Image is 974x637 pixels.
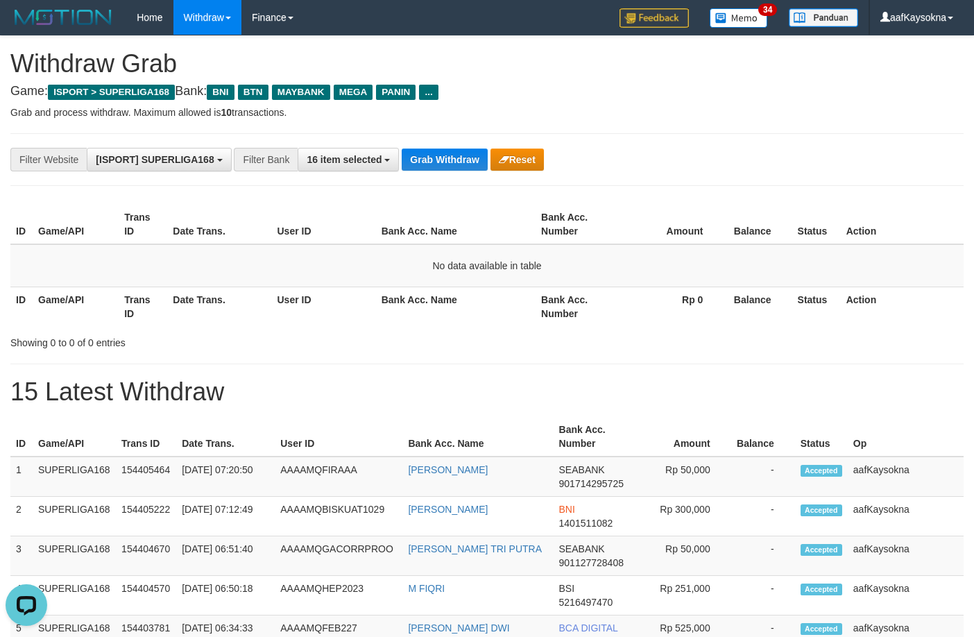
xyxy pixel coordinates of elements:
span: BSI [559,583,575,594]
td: Rp 251,000 [635,576,731,615]
button: 16 item selected [298,148,399,171]
span: MAYBANK [272,85,330,100]
td: Rp 50,000 [635,536,731,576]
td: SUPERLIGA168 [33,576,116,615]
div: Filter Website [10,148,87,171]
div: Filter Bank [234,148,298,171]
th: Game/API [33,205,119,244]
button: Reset [490,148,544,171]
th: User ID [275,417,402,457]
th: Bank Acc. Name [376,205,536,244]
th: Balance [724,205,792,244]
td: Rp 50,000 [635,457,731,497]
td: [DATE] 07:20:50 [176,457,275,497]
th: Trans ID [119,205,167,244]
span: Accepted [801,465,842,477]
span: MEGA [334,85,373,100]
img: panduan.png [789,8,858,27]
td: [DATE] 07:12:49 [176,497,275,536]
h1: Withdraw Grab [10,50,964,78]
span: ... [419,85,438,100]
span: SEABANK [559,543,605,554]
td: AAAAMQGACORRPROO [275,536,402,576]
td: [DATE] 06:51:40 [176,536,275,576]
td: 4 [10,576,33,615]
th: Game/API [33,287,119,326]
h4: Game: Bank: [10,85,964,99]
span: Accepted [801,544,842,556]
td: 1 [10,457,33,497]
td: SUPERLIGA168 [33,457,116,497]
td: SUPERLIGA168 [33,536,116,576]
span: Copy 5216497470 to clipboard [559,597,613,608]
th: Date Trans. [167,205,271,244]
th: ID [10,417,33,457]
td: 3 [10,536,33,576]
th: Amount [622,205,724,244]
img: Button%20Memo.svg [710,8,768,28]
td: AAAAMQFIRAAA [275,457,402,497]
td: aafKaysokna [848,576,964,615]
td: No data available in table [10,244,964,287]
th: Status [792,205,841,244]
th: Amount [635,417,731,457]
th: Trans ID [119,287,167,326]
td: 154404670 [116,536,176,576]
th: Rp 0 [622,287,724,326]
span: Copy 1401511082 to clipboard [559,518,613,529]
td: 154405464 [116,457,176,497]
button: [ISPORT] SUPERLIGA168 [87,148,231,171]
td: - [731,497,795,536]
th: ID [10,287,33,326]
span: 16 item selected [307,154,382,165]
th: Game/API [33,417,116,457]
span: [ISPORT] SUPERLIGA168 [96,154,214,165]
th: Balance [731,417,795,457]
a: [PERSON_NAME] [408,464,488,475]
img: MOTION_logo.png [10,7,116,28]
span: Copy 901714295725 to clipboard [559,478,624,489]
th: Action [841,287,964,326]
th: Balance [724,287,792,326]
td: - [731,536,795,576]
th: Action [841,205,964,244]
span: Copy 901127728408 to clipboard [559,557,624,568]
div: Showing 0 to 0 of 0 entries [10,330,395,350]
span: BCA DIGITAL [559,622,618,634]
td: AAAAMQHEP2023 [275,576,402,615]
button: Open LiveChat chat widget [6,6,47,47]
img: Feedback.jpg [620,8,689,28]
th: Status [792,287,841,326]
th: Bank Acc. Number [554,417,635,457]
th: Status [795,417,848,457]
td: 2 [10,497,33,536]
th: User ID [272,205,376,244]
th: Trans ID [116,417,176,457]
p: Grab and process withdraw. Maximum allowed is transactions. [10,105,964,119]
span: BTN [238,85,268,100]
td: aafKaysokna [848,536,964,576]
th: Bank Acc. Number [536,287,622,326]
th: Date Trans. [176,417,275,457]
th: Date Trans. [167,287,271,326]
td: - [731,457,795,497]
th: Bank Acc. Name [402,417,553,457]
a: [PERSON_NAME] [408,504,488,515]
span: 34 [758,3,777,16]
span: SEABANK [559,464,605,475]
span: ISPORT > SUPERLIGA168 [48,85,175,100]
td: 154405222 [116,497,176,536]
td: [DATE] 06:50:18 [176,576,275,615]
th: ID [10,205,33,244]
th: Bank Acc. Name [376,287,536,326]
span: Accepted [801,623,842,635]
td: aafKaysokna [848,457,964,497]
th: Op [848,417,964,457]
span: PANIN [376,85,416,100]
button: Grab Withdraw [402,148,487,171]
span: BNI [559,504,575,515]
a: [PERSON_NAME] TRI PUTRA [408,543,542,554]
a: M FIQRI [408,583,445,594]
td: SUPERLIGA168 [33,497,116,536]
td: aafKaysokna [848,497,964,536]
